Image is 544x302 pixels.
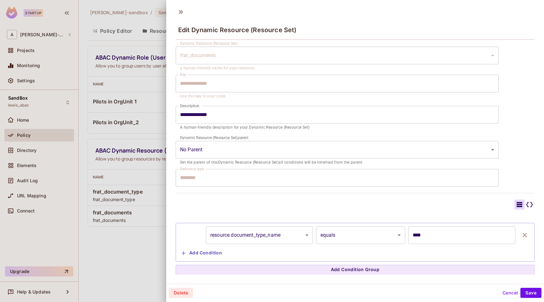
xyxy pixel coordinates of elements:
[176,265,535,275] button: Add Condition Group
[180,103,199,108] label: Description
[520,288,541,298] button: Save
[169,288,193,298] button: Delete
[180,160,494,166] p: Set the parent of this Dynamic Resource (Resource Set) all conditions will be inherited from the ...
[178,26,296,34] span: Edit Dynamic Resource (Resource Set)
[180,166,204,171] label: Resource type
[180,65,494,72] p: a human-friendly name for your resource
[500,288,520,298] button: Cancel
[206,226,313,244] div: resource.document_type_name
[176,141,499,159] div: Without label
[180,72,186,77] label: Key
[316,226,405,244] div: equals
[176,47,499,64] div: Without label
[180,125,494,131] p: A human-friendly description for your Dynamic Resource (Resource Set)
[180,135,248,140] label: Dynamic Resource (Resource Set) parent
[179,248,224,258] button: Add Condition
[180,93,494,100] p: Use this key in your code.
[180,41,238,46] label: Dynamic Resource (Resource Set)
